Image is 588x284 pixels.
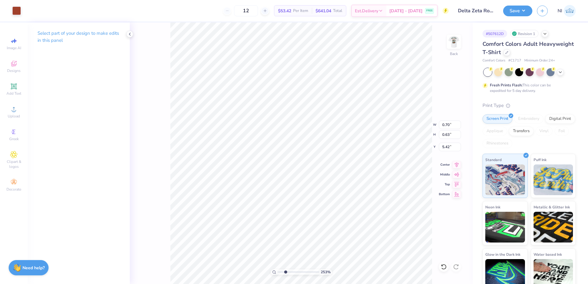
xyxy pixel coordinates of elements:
div: This color can be expedited for 5 day delivery. [490,82,566,93]
strong: Need help? [22,265,45,271]
img: Puff Ink [534,164,573,195]
span: Neon Ink [485,204,500,210]
span: Clipart & logos [3,159,25,169]
span: Add Text [6,91,21,96]
span: $641.04 [316,8,331,14]
div: Screen Print [483,114,512,124]
img: Standard [485,164,525,195]
button: Save [503,6,532,16]
span: Standard [485,156,502,163]
span: Bottom [439,192,450,196]
img: Back [448,36,460,48]
span: Image AI [7,45,21,50]
div: Revision 1 [510,30,538,37]
img: Neon Ink [485,212,525,243]
span: Glow in the Dark Ink [485,251,520,258]
span: NI [558,7,562,14]
a: NI [558,5,576,17]
span: Comfort Colors Adult Heavyweight T-Shirt [483,40,574,56]
span: Minimum Order: 24 + [524,58,555,63]
img: Metallic & Glitter Ink [534,212,573,243]
div: # 507612D [483,30,507,37]
span: [DATE] - [DATE] [389,8,423,14]
span: Decorate [6,187,21,192]
span: Water based Ink [534,251,562,258]
span: Total [333,8,342,14]
div: Applique [483,127,507,136]
span: Middle [439,172,450,177]
span: Center [439,163,450,167]
div: Digital Print [545,114,575,124]
span: Upload [8,114,20,119]
span: 253 % [321,269,331,275]
div: Foil [554,127,569,136]
span: Top [439,182,450,187]
div: Embroidery [514,114,543,124]
span: $53.42 [278,8,291,14]
span: Metallic & Glitter Ink [534,204,570,210]
span: Est. Delivery [355,8,378,14]
div: Vinyl [535,127,553,136]
input: Untitled Design [453,5,499,17]
span: FREE [426,9,433,13]
div: Back [450,51,458,57]
span: Puff Ink [534,156,546,163]
strong: Fresh Prints Flash: [490,83,522,88]
span: Comfort Colors [483,58,505,63]
span: Per Item [293,8,308,14]
span: Greek [9,136,19,141]
div: Rhinestones [483,139,512,148]
p: Select part of your design to make edits in this panel [38,30,120,44]
span: # C1717 [508,58,521,63]
img: Nicole Isabelle Dimla [564,5,576,17]
span: Designs [7,68,21,73]
div: Print Type [483,102,576,109]
input: – – [234,5,258,16]
div: Transfers [509,127,534,136]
